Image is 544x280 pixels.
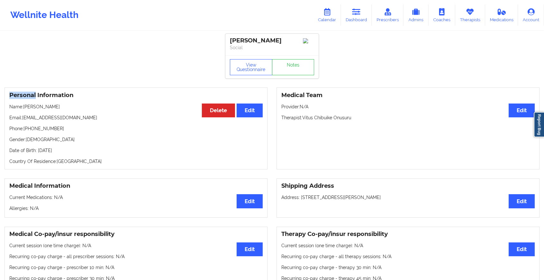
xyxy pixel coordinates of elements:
[9,136,263,143] p: Gender: [DEMOGRAPHIC_DATA]
[9,147,263,154] p: Date of Birth: [DATE]
[237,242,263,256] button: Edit
[281,242,535,249] p: Current session (one time charge): N/A
[281,264,535,271] p: Recurring co-pay charge - therapy 30 min : N/A
[9,253,263,260] p: Recurring co-pay charge - all prescriber sessions : N/A
[281,194,535,201] p: Address: [STREET_ADDRESS][PERSON_NAME]
[9,92,263,99] h3: Personal Information
[9,194,263,201] p: Current Medications: N/A
[9,158,263,165] p: Country Of Residence: [GEOGRAPHIC_DATA]
[313,5,341,26] a: Calendar
[230,44,314,51] p: Social
[9,104,263,110] p: Name: [PERSON_NAME]
[281,92,535,99] h3: Medical Team
[372,5,404,26] a: Prescribers
[281,253,535,260] p: Recurring co-pay charge - all therapy sessions : N/A
[202,104,235,117] button: Delete
[9,264,263,271] p: Recurring co-pay charge - prescriber 10 min : N/A
[518,5,544,26] a: Account
[509,194,535,208] button: Edit
[230,37,314,44] div: [PERSON_NAME]
[281,104,535,110] p: Provider: N/A
[281,114,535,121] p: Therapist: Vitus Chibuike Onusuru
[403,5,428,26] a: Admins
[9,125,263,132] p: Phone: [PHONE_NUMBER]
[9,205,263,212] p: Allergies: N/A
[428,5,455,26] a: Coaches
[9,230,263,238] h3: Medical Co-pay/insur responsibility
[534,112,544,137] a: Report Bug
[9,182,263,190] h3: Medical Information
[281,230,535,238] h3: Therapy Co-pay/insur responsibility
[455,5,485,26] a: Therapists
[230,59,272,75] button: View Questionnaire
[509,242,535,256] button: Edit
[9,114,263,121] p: Email: [EMAIL_ADDRESS][DOMAIN_NAME]
[9,242,263,249] p: Current session (one time charge): N/A
[341,5,372,26] a: Dashboard
[485,5,518,26] a: Medications
[272,59,314,75] a: Notes
[237,194,263,208] button: Edit
[281,182,535,190] h3: Shipping Address
[237,104,263,117] button: Edit
[303,38,314,43] img: Image%2Fplaceholer-image.png
[509,104,535,117] button: Edit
